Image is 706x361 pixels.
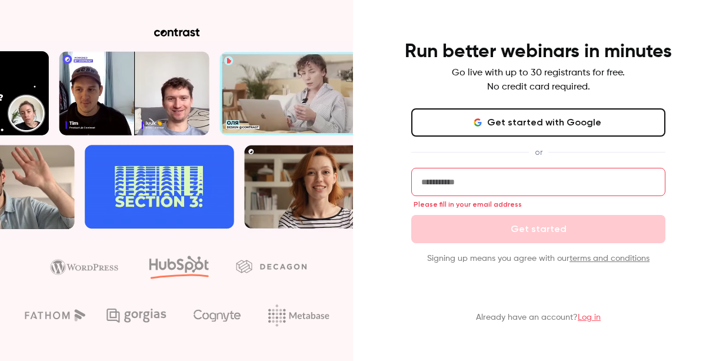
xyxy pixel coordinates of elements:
[452,66,625,94] p: Go live with up to 30 registrants for free. No credit card required.
[414,200,522,209] span: Please fill in your email address
[411,108,665,137] button: Get started with Google
[570,254,650,263] a: terms and conditions
[578,313,601,322] a: Log in
[411,253,665,264] p: Signing up means you agree with our
[476,312,601,323] p: Already have an account?
[405,40,672,64] h4: Run better webinars in minutes
[529,146,548,158] span: or
[236,260,307,273] img: decagon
